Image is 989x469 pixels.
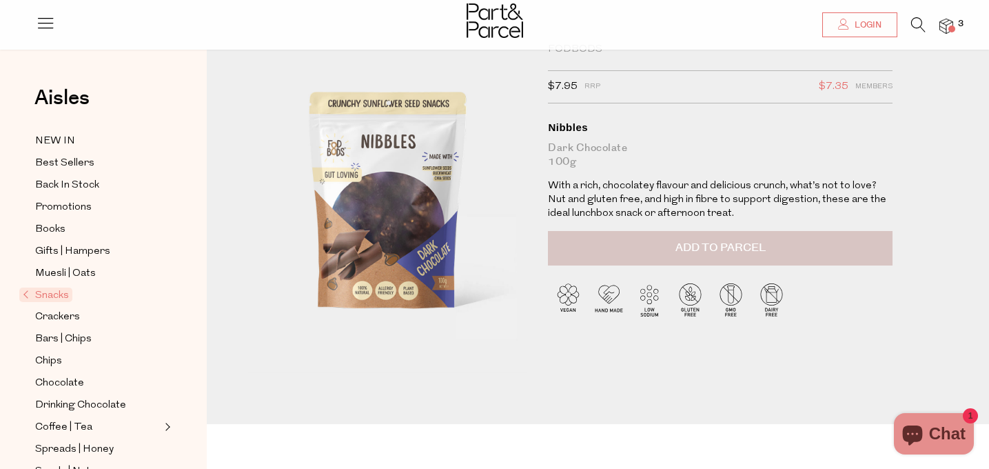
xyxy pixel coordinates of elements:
[23,287,161,303] a: Snacks
[35,266,96,282] span: Muesli | Oats
[35,419,161,436] a: Coffee | Tea
[35,199,92,216] span: Promotions
[35,309,80,326] span: Crackers
[19,288,72,302] span: Snacks
[35,155,94,172] span: Best Sellers
[548,141,893,169] div: Dark Chocolate 100g
[819,78,848,96] span: $7.35
[467,3,523,38] img: Part&Parcel
[35,330,161,348] a: Bars | Chips
[35,132,161,150] a: NEW IN
[584,78,600,96] span: RRP
[35,352,161,370] a: Chips
[35,243,110,260] span: Gifts | Hampers
[939,19,953,33] a: 3
[35,221,65,238] span: Books
[822,12,897,37] a: Login
[35,177,99,194] span: Back In Stock
[34,83,90,113] span: Aisles
[35,177,161,194] a: Back In Stock
[35,419,92,436] span: Coffee | Tea
[851,19,881,31] span: Login
[589,279,629,320] img: P_P-ICONS-Live_Bec_V11_Handmade.svg
[35,331,92,348] span: Bars | Chips
[35,441,114,458] span: Spreads | Honey
[675,240,766,256] span: Add to Parcel
[35,441,161,458] a: Spreads | Honey
[855,78,893,96] span: Members
[35,308,161,326] a: Crackers
[35,133,75,150] span: NEW IN
[548,179,893,221] p: With a rich, chocolatey flavour and delicious crunch, what’s not to love? Nut and gluten free, an...
[248,43,527,372] img: Nibbles
[955,18,967,30] span: 3
[35,397,126,414] span: Drinking Chocolate
[548,78,578,96] span: $7.95
[548,43,893,57] div: Fodbods
[711,279,751,320] img: P_P-ICONS-Live_Bec_V11_GMO_Free.svg
[629,279,670,320] img: P_P-ICONS-Live_Bec_V11_Low_Sodium.svg
[548,121,893,134] div: Nibbles
[890,413,978,458] inbox-online-store-chat: Shopify online store chat
[35,243,161,260] a: Gifts | Hampers
[35,375,84,392] span: Chocolate
[35,265,161,282] a: Muesli | Oats
[35,353,62,370] span: Chips
[35,397,161,414] a: Drinking Chocolate
[35,221,161,238] a: Books
[670,279,711,320] img: P_P-ICONS-Live_Bec_V11_Gluten_Free.svg
[548,279,589,320] img: P_P-ICONS-Live_Bec_V11_Vegan.svg
[35,375,161,392] a: Chocolate
[35,199,161,216] a: Promotions
[548,231,893,266] button: Add to Parcel
[751,279,792,320] img: P_P-ICONS-Live_Bec_V11_Dairy_Free.svg
[161,419,171,435] button: Expand/Collapse Coffee | Tea
[35,154,161,172] a: Best Sellers
[34,88,90,122] a: Aisles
